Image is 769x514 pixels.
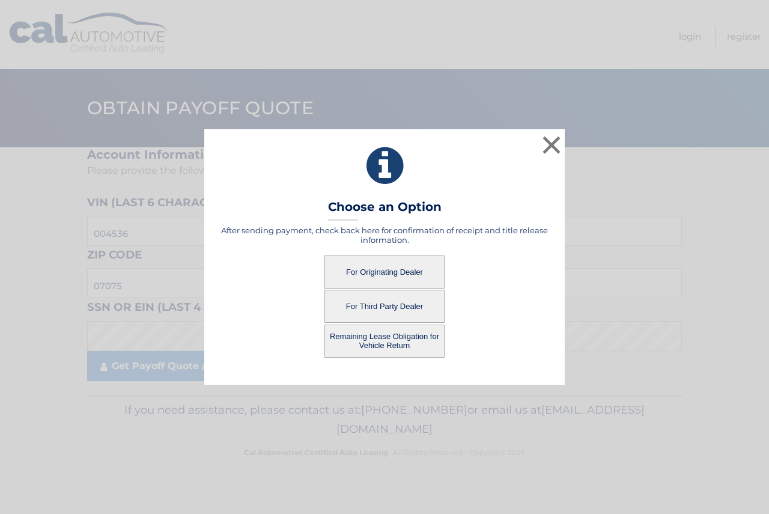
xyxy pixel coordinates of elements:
[324,325,445,358] button: Remaining Lease Obligation for Vehicle Return
[328,200,442,221] h3: Choose an Option
[540,133,564,157] button: ×
[219,225,550,245] h5: After sending payment, check back here for confirmation of receipt and title release information.
[324,290,445,323] button: For Third Party Dealer
[324,255,445,289] button: For Originating Dealer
